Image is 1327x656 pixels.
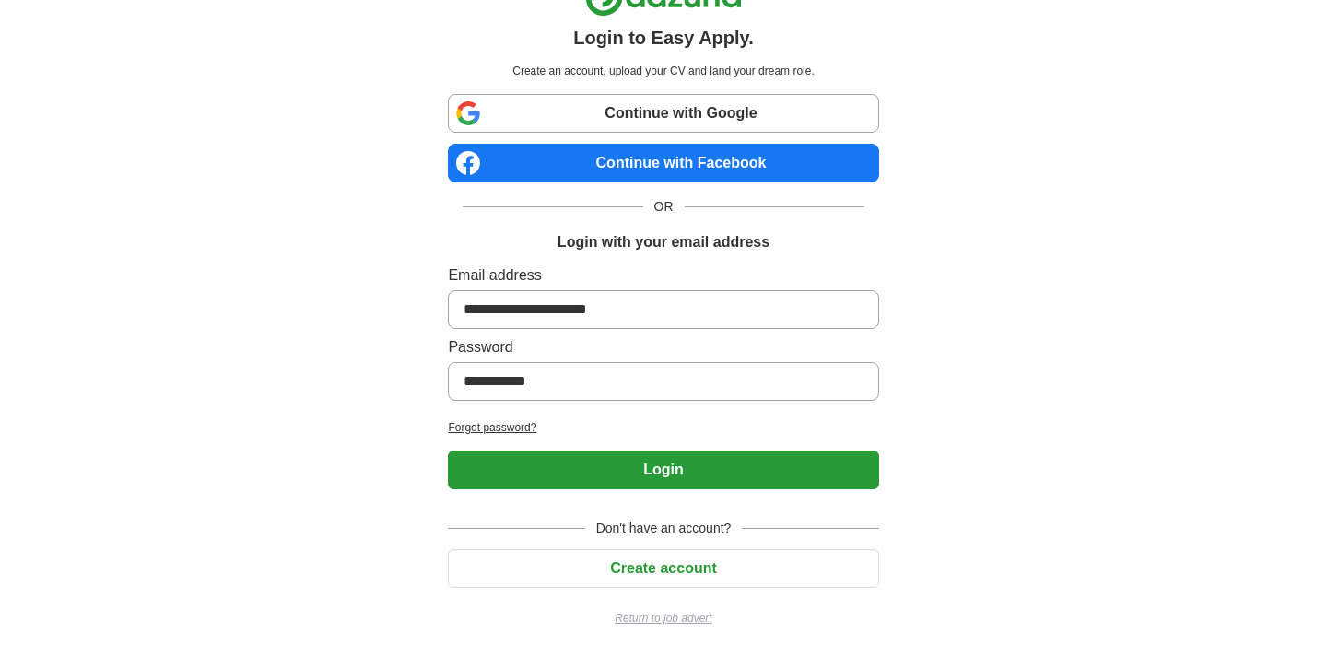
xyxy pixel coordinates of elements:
span: Don't have an account? [585,519,743,538]
a: Continue with Google [448,94,878,133]
label: Password [448,336,878,358]
a: Forgot password? [448,419,878,436]
a: Create account [448,560,878,576]
button: Login [448,451,878,489]
h1: Login with your email address [558,231,769,253]
a: Return to job advert [448,610,878,627]
span: OR [643,197,685,217]
button: Create account [448,549,878,588]
label: Email address [448,264,878,287]
p: Create an account, upload your CV and land your dream role. [452,63,875,79]
h1: Login to Easy Apply. [573,24,754,52]
a: Continue with Facebook [448,144,878,182]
